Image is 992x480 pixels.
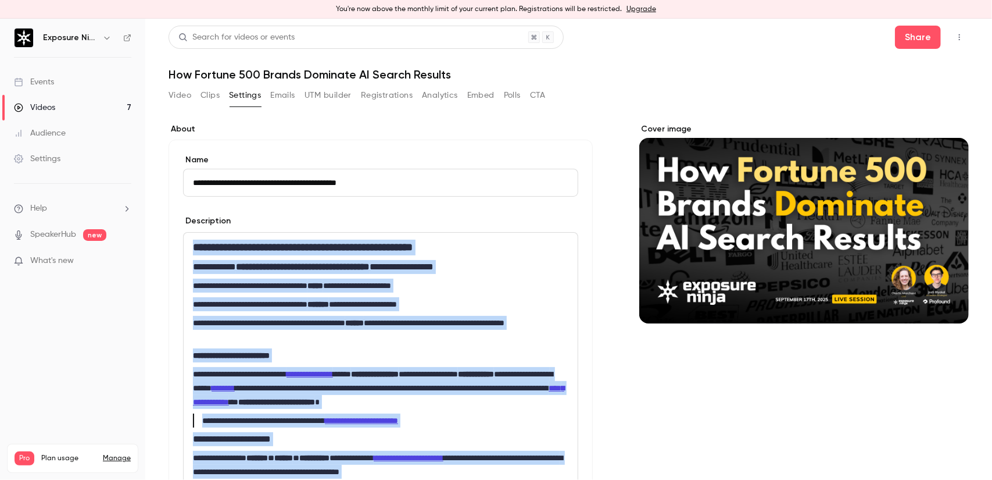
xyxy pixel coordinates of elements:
span: Help [30,202,47,215]
button: Embed [467,86,495,105]
a: Upgrade [626,5,656,14]
li: help-dropdown-opener [14,202,131,215]
label: Name [183,154,578,166]
button: UTM builder [305,86,352,105]
img: Exposure Ninja [15,29,33,47]
div: Events [14,76,54,88]
button: Video [169,86,191,105]
h6: Exposure Ninja [43,32,98,44]
button: Emails [270,86,295,105]
button: Registrations [361,86,413,105]
span: Plan usage [41,454,96,463]
span: Pro [15,451,34,465]
div: Search for videos or events [178,31,295,44]
a: Manage [103,454,131,463]
a: SpeakerHub [30,229,76,241]
label: Cover image [639,123,969,135]
button: Settings [229,86,261,105]
div: Settings [14,153,60,165]
button: Analytics [422,86,458,105]
span: new [83,229,106,241]
h1: How Fortune 500 Brands Dominate AI Search Results [169,67,969,81]
button: Top Bar Actions [950,28,969,47]
button: Share [895,26,941,49]
button: Polls [504,86,521,105]
button: Clips [200,86,220,105]
button: CTA [530,86,546,105]
div: Videos [14,102,55,113]
section: Cover image [639,123,969,323]
label: Description [183,215,231,227]
span: What's new [30,255,74,267]
div: Audience [14,127,66,139]
label: About [169,123,593,135]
